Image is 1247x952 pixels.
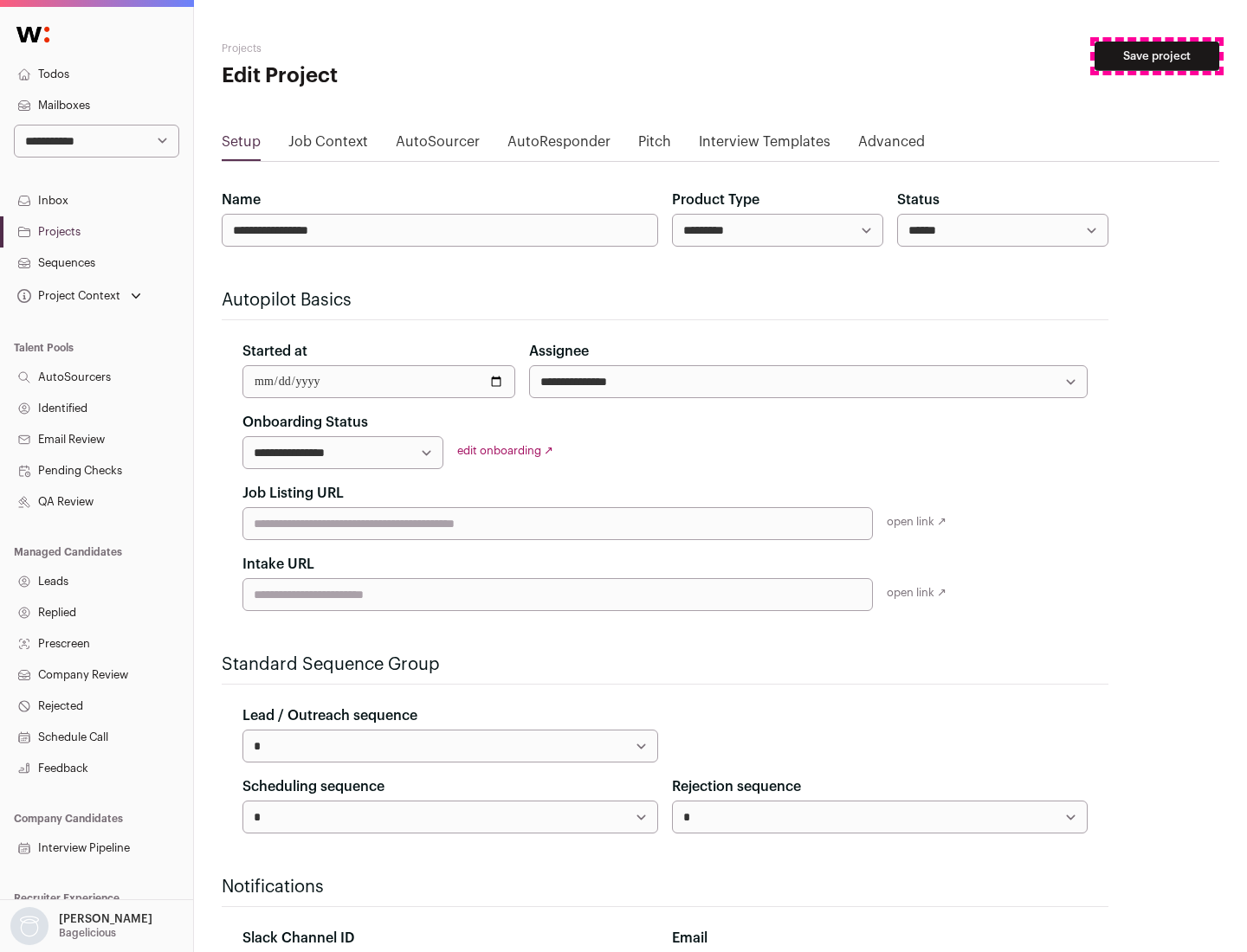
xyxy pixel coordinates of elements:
[897,190,940,210] label: Status
[242,928,354,949] label: Slack Channel ID
[59,926,116,940] p: Bagelicious
[222,132,261,159] a: Setup
[242,554,314,575] label: Intake URL
[672,190,759,210] label: Product Type
[222,288,1108,312] h2: Autopilot Basics
[222,875,1108,899] h2: Notifications
[507,132,611,159] a: AutoResponder
[242,776,384,797] label: Scheduling sequence
[59,912,152,926] p: [PERSON_NAME]
[396,132,480,159] a: AutoSourcer
[457,445,553,456] a: edit onboarding ↗
[7,17,59,52] img: Wellfound
[222,653,1108,677] h2: Standard Sequence Group
[222,190,261,210] label: Name
[858,132,925,159] a: Advanced
[529,341,589,362] label: Assignee
[699,132,830,159] a: Interview Templates
[222,42,554,55] h2: Projects
[288,132,368,159] a: Job Context
[638,132,671,159] a: Pitch
[10,907,48,945] img: nopic.png
[7,907,156,945] button: Open dropdown
[14,289,120,303] div: Project Context
[1095,42,1219,71] button: Save project
[672,928,1088,949] div: Email
[14,284,145,308] button: Open dropdown
[672,776,801,797] label: Rejection sequence
[242,483,344,504] label: Job Listing URL
[242,412,368,433] label: Onboarding Status
[222,62,554,90] h1: Edit Project
[242,341,307,362] label: Started at
[242,705,417,726] label: Lead / Outreach sequence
